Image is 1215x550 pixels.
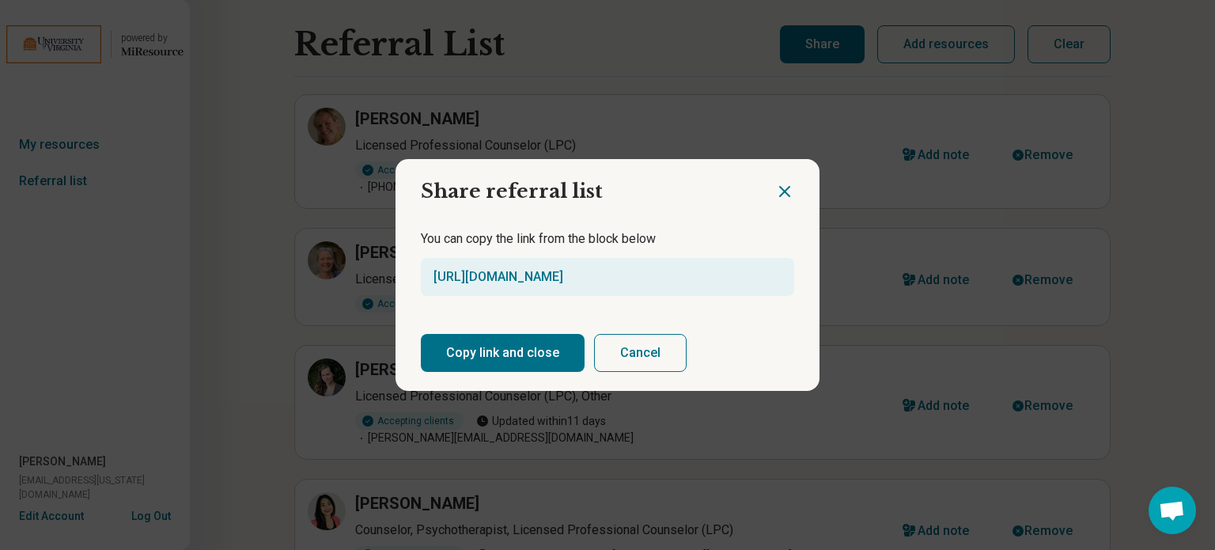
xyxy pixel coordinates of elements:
a: [URL][DOMAIN_NAME] [433,269,563,284]
button: Copy link and close [421,334,585,372]
button: Cancel [594,334,687,372]
p: You can copy the link from the block below [421,229,794,248]
button: Close dialog [775,182,794,201]
h2: Share referral list [396,159,775,211]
